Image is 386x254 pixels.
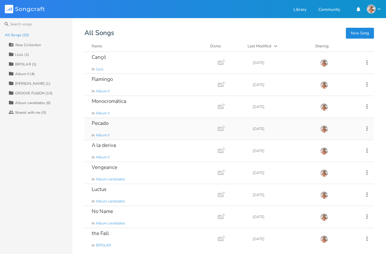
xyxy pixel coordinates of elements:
[96,155,109,160] span: Album II
[210,43,240,49] div: Demo
[92,67,95,72] span: in
[320,213,328,221] img: EUPHONIC COLLECTIVE
[92,165,117,170] div: Vengeance
[248,43,308,49] button: Last Modified
[320,81,328,89] img: EUPHONIC COLLECTIVE
[320,125,328,133] img: EUPHONIC COLLECTIVE
[253,171,313,175] div: [DATE]
[15,101,51,105] div: Album candidates (6)
[92,43,203,49] button: Name
[367,5,376,14] img: EUPHONIC COLLECTIVE
[96,133,109,138] span: Album II
[96,177,125,182] span: Album candidates
[92,89,95,94] span: in
[253,83,313,87] div: [DATE]
[96,221,125,226] span: Album candidates
[92,111,95,116] span: in
[96,243,111,248] span: BIPOLAR
[253,215,313,219] div: [DATE]
[92,121,109,126] div: Pecado
[92,187,106,192] div: Luctus
[315,43,351,49] div: Sharing
[92,209,113,214] div: No Name
[320,235,328,243] img: EUPHONIC COLLECTIVE
[15,72,35,76] div: Album II (4)
[253,127,313,131] div: [DATE]
[92,43,102,49] div: Name
[92,155,95,160] span: in
[253,237,313,241] div: [DATE]
[15,111,46,114] div: Shared with me (0)
[320,191,328,199] img: EUPHONIC COLLECTIVE
[253,149,313,153] div: [DATE]
[15,53,29,56] div: Lluis (1)
[320,169,328,177] img: EUPHONIC COLLECTIVE
[320,59,328,67] img: EUPHONIC COLLECTIVE
[293,8,306,13] a: Library
[92,99,126,104] div: Monocromática
[92,231,109,236] div: the Fall
[253,61,313,65] div: [DATE]
[253,105,313,109] div: [DATE]
[92,177,95,182] span: in
[15,43,41,47] div: New Collection
[84,30,374,36] div: All Songs
[320,147,328,155] img: EUPHONIC COLLECTIVE
[320,103,328,111] img: EUPHONIC COLLECTIVE
[346,28,374,39] button: New Song
[92,143,116,148] div: A la deriva
[92,133,95,138] span: in
[96,199,125,204] span: Album candidates
[96,67,103,72] span: Lluis
[253,193,313,197] div: [DATE]
[248,43,271,49] div: Last Modified
[5,33,29,37] div: All Songs (32)
[92,221,95,226] span: in
[96,111,109,116] span: Album II
[318,8,340,13] a: Community
[96,89,109,94] span: Album II
[92,243,95,248] span: in
[15,62,36,66] div: BIPOLAR (1)
[15,91,52,95] div: GROOVE FUSION (10)
[15,82,50,85] div: [PERSON_NAME] (1)
[92,199,95,204] span: in
[92,55,106,60] div: Cançó
[92,77,113,82] div: Flamingo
